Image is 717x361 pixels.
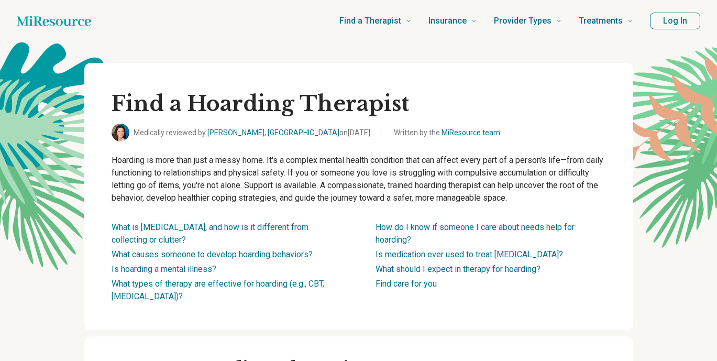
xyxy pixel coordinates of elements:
span: Find a Therapist [339,14,401,28]
a: Find care for you [376,279,437,289]
a: Is medication ever used to treat [MEDICAL_DATA]? [376,249,563,259]
a: MiResource team [442,128,500,137]
span: Insurance [428,14,467,28]
span: on [DATE] [339,128,370,137]
a: Home page [17,10,91,31]
button: Log In [650,13,700,29]
span: Treatments [579,14,623,28]
a: What is [MEDICAL_DATA], and how is it different from collecting or clutter? [112,222,308,245]
a: What types of therapy are effective for hoarding (e.g., CBT, [MEDICAL_DATA])? [112,279,324,301]
a: What should I expect in therapy for hoarding? [376,264,540,274]
h1: Find a Hoarding Therapist [112,90,606,117]
span: Provider Types [494,14,551,28]
a: How do I know if someone I care about needs help for hoarding? [376,222,575,245]
span: Written by the [394,127,500,138]
a: What causes someone to develop hoarding behaviors? [112,249,313,259]
a: Is hoarding a mental illness? [112,264,216,274]
span: Medically reviewed by [134,127,370,138]
a: [PERSON_NAME], [GEOGRAPHIC_DATA] [207,128,339,137]
p: Hoarding is more than just a messy home. It's a complex mental health condition that can affect e... [112,154,606,204]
